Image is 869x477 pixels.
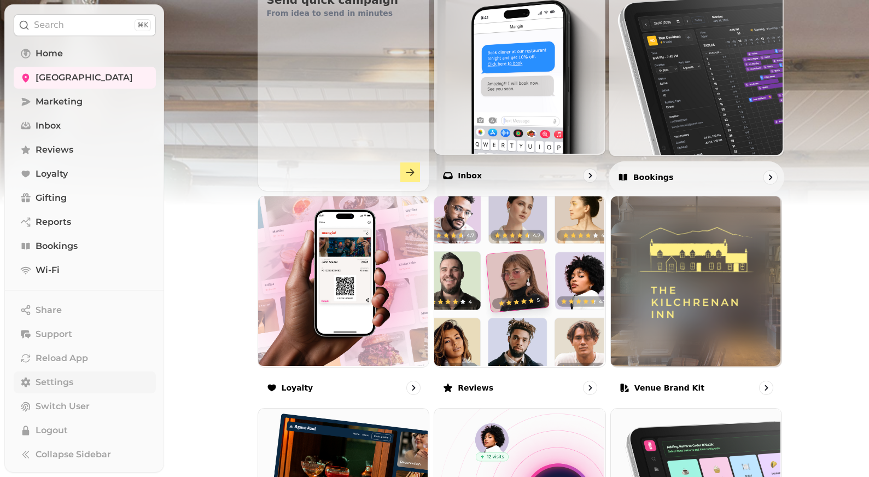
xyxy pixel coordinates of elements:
[14,259,156,281] a: Wi-Fi
[408,382,419,393] svg: go to
[14,43,156,65] a: Home
[258,196,430,404] a: LoyaltyLoyalty
[458,382,493,393] p: Reviews
[36,328,72,341] span: Support
[611,196,782,368] img: aHR0cHM6Ly9maWxlcy5zdGFtcGVkZS5haS8wMzEyNzdhNS0zNjFmLTExZWEtOTQ3Mi0wNmE0ZDY1OTcxNjAvbWVkaWEvZTRhN...
[14,115,156,137] a: Inbox
[36,304,62,317] span: Share
[14,14,156,36] button: Search⌘K
[14,371,156,393] a: Settings
[36,71,133,84] span: [GEOGRAPHIC_DATA]
[267,8,421,19] p: From idea to send in minutes
[282,382,313,393] p: Loyalty
[433,195,604,367] img: Reviews
[14,187,156,209] a: Gifting
[36,376,73,389] span: Settings
[14,299,156,321] button: Share
[36,424,68,437] span: Logout
[257,195,428,367] img: Loyalty
[434,196,606,404] a: ReviewsReviews
[36,264,60,277] span: Wi-Fi
[34,19,64,32] p: Search
[14,395,156,417] button: Switch User
[14,91,156,113] a: Marketing
[585,382,596,393] svg: go to
[634,382,704,393] p: Venue brand kit
[36,400,90,413] span: Switch User
[14,420,156,441] button: Logout
[14,67,156,89] a: [GEOGRAPHIC_DATA]
[36,47,63,60] span: Home
[14,139,156,161] a: Reviews
[36,352,88,365] span: Reload App
[36,240,78,253] span: Bookings
[610,196,783,404] a: Venue brand kitVenue brand kit
[14,323,156,345] button: Support
[14,235,156,257] a: Bookings
[765,172,775,183] svg: go to
[36,167,68,181] span: Loyalty
[36,448,111,461] span: Collapse Sidebar
[36,143,73,156] span: Reviews
[14,347,156,369] button: Reload App
[36,216,71,229] span: Reports
[14,444,156,466] button: Collapse Sidebar
[36,119,61,132] span: Inbox
[36,95,83,108] span: Marketing
[458,170,482,181] p: Inbox
[135,19,151,31] div: ⌘K
[761,382,772,393] svg: go to
[14,163,156,185] a: Loyalty
[585,170,596,181] svg: go to
[36,191,67,205] span: Gifting
[633,172,674,183] p: Bookings
[14,211,156,233] a: Reports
